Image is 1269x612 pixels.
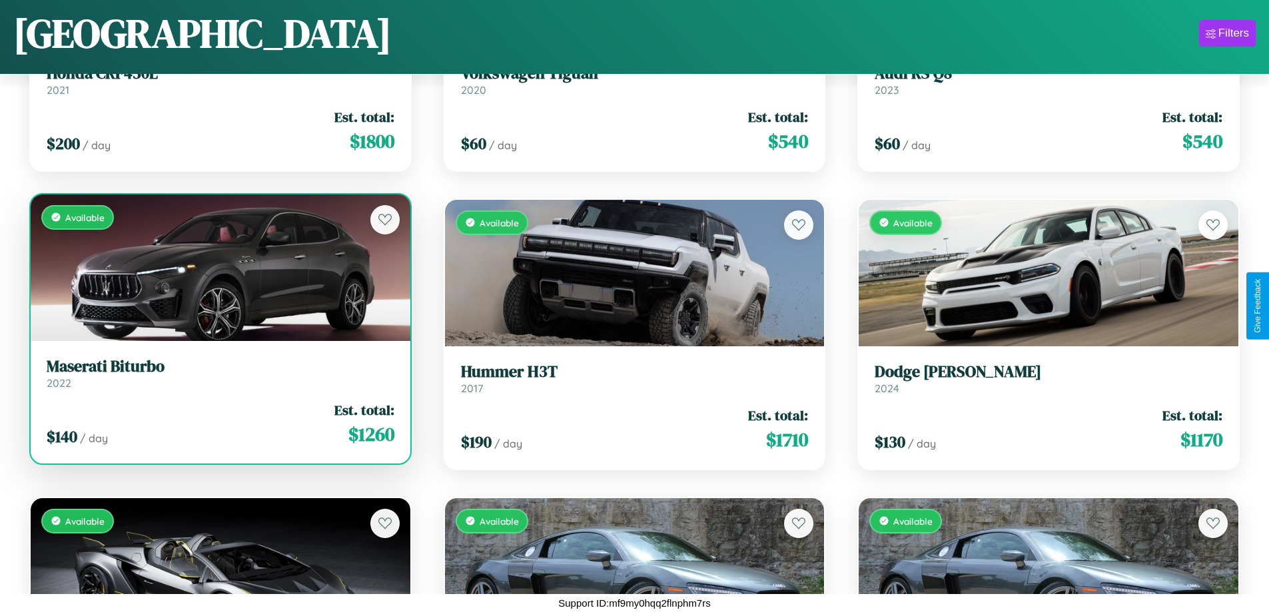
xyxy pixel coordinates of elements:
span: $ 140 [47,426,77,448]
span: 2021 [47,83,69,97]
span: $ 1800 [350,128,394,154]
div: Filters [1218,27,1249,40]
h3: Honda CRF450L [47,64,394,83]
span: $ 190 [461,431,492,453]
h3: Audi RS Q8 [875,64,1222,83]
span: / day [80,432,108,445]
span: 2020 [461,83,486,97]
span: Est. total: [334,400,394,420]
h1: [GEOGRAPHIC_DATA] [13,6,392,61]
span: Est. total: [334,107,394,127]
span: $ 1170 [1180,426,1222,453]
span: Available [65,515,105,527]
span: $ 60 [875,133,900,154]
span: $ 1260 [348,421,394,448]
p: Support ID: mf9my0hqq2flnphm7rs [558,594,710,612]
h3: Maserati Biturbo [47,357,394,376]
span: $ 60 [461,133,486,154]
span: 2022 [47,376,71,390]
span: $ 540 [1182,128,1222,154]
span: Est. total: [748,107,808,127]
span: Available [480,217,519,228]
a: Volkswagen Tiguan2020 [461,64,809,97]
span: $ 1710 [766,426,808,453]
a: Maserati Biturbo2022 [47,357,394,390]
span: / day [489,139,517,152]
span: Est. total: [1162,107,1222,127]
a: Audi RS Q82023 [875,64,1222,97]
a: Honda CRF450L2021 [47,64,394,97]
a: Hummer H3T2017 [461,362,809,395]
span: 2017 [461,382,483,395]
h3: Hummer H3T [461,362,809,382]
button: Filters [1199,20,1256,47]
span: / day [494,437,522,450]
span: 2023 [875,83,899,97]
span: / day [83,139,111,152]
h3: Volkswagen Tiguan [461,64,809,83]
span: $ 130 [875,431,905,453]
span: $ 540 [768,128,808,154]
span: 2024 [875,382,899,395]
h3: Dodge [PERSON_NAME] [875,362,1222,382]
div: Give Feedback [1253,279,1262,333]
span: Available [480,515,519,527]
span: / day [908,437,936,450]
span: $ 200 [47,133,80,154]
span: Available [65,212,105,223]
a: Dodge [PERSON_NAME]2024 [875,362,1222,395]
span: / day [903,139,931,152]
span: Est. total: [1162,406,1222,425]
span: Available [893,515,933,527]
span: Est. total: [748,406,808,425]
span: Available [893,217,933,228]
